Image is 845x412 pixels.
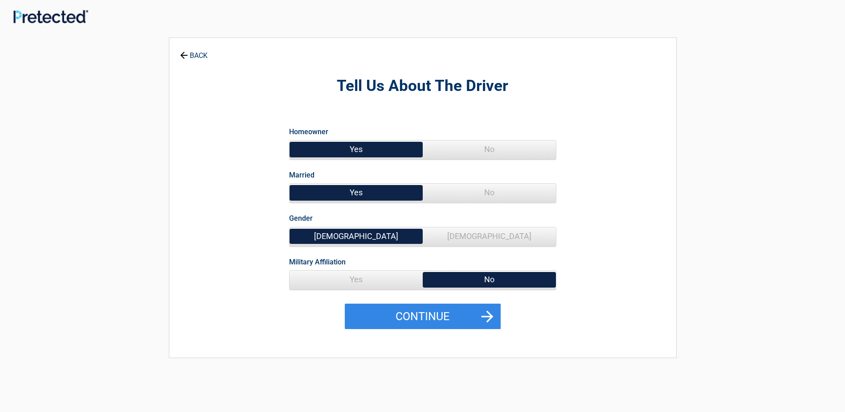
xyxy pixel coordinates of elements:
span: Yes [290,271,423,288]
a: BACK [178,44,209,59]
button: Continue [345,304,501,330]
span: Yes [290,140,423,158]
h2: Tell Us About The Driver [218,76,627,97]
label: Military Affiliation [289,256,346,268]
span: [DEMOGRAPHIC_DATA] [423,227,556,245]
img: Main Logo [13,10,88,23]
label: Gender [289,212,313,224]
span: No [423,271,556,288]
span: [DEMOGRAPHIC_DATA] [290,227,423,245]
label: Homeowner [289,126,328,138]
label: Married [289,169,314,181]
span: No [423,184,556,202]
span: Yes [290,184,423,202]
span: No [423,140,556,158]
